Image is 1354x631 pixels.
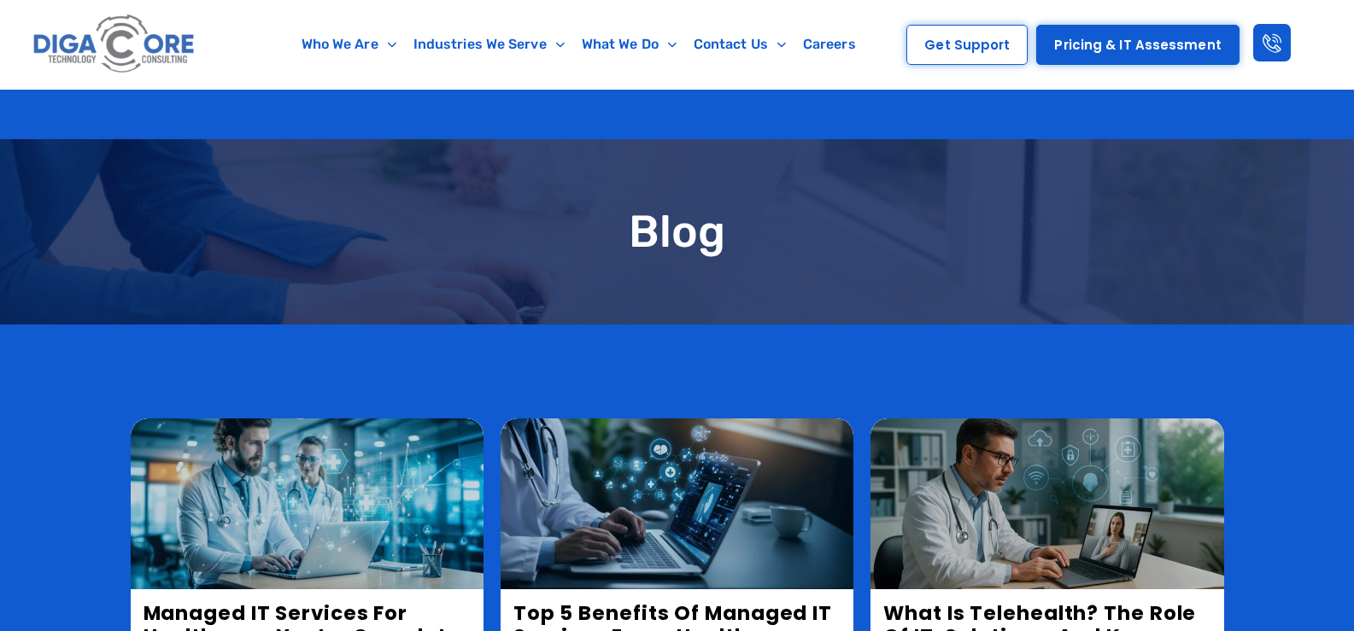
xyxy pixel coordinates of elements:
[1036,25,1239,65] a: Pricing & IT Assessment
[29,9,200,80] img: Digacore logo 1
[685,25,794,64] a: Contact Us
[501,418,853,589] img: benefits of managed it services
[906,25,1028,65] a: Get Support
[405,25,573,64] a: Industries We Serve
[1054,38,1221,51] span: Pricing & IT Assessment
[870,418,1223,589] img: What is Telehealth
[131,207,1224,256] h1: Blog
[293,25,405,64] a: Who We Are
[271,25,887,64] nav: Menu
[924,38,1010,51] span: Get Support
[573,25,685,64] a: What We Do
[131,418,484,589] img: managed it services for healthcare
[794,25,865,64] a: Careers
